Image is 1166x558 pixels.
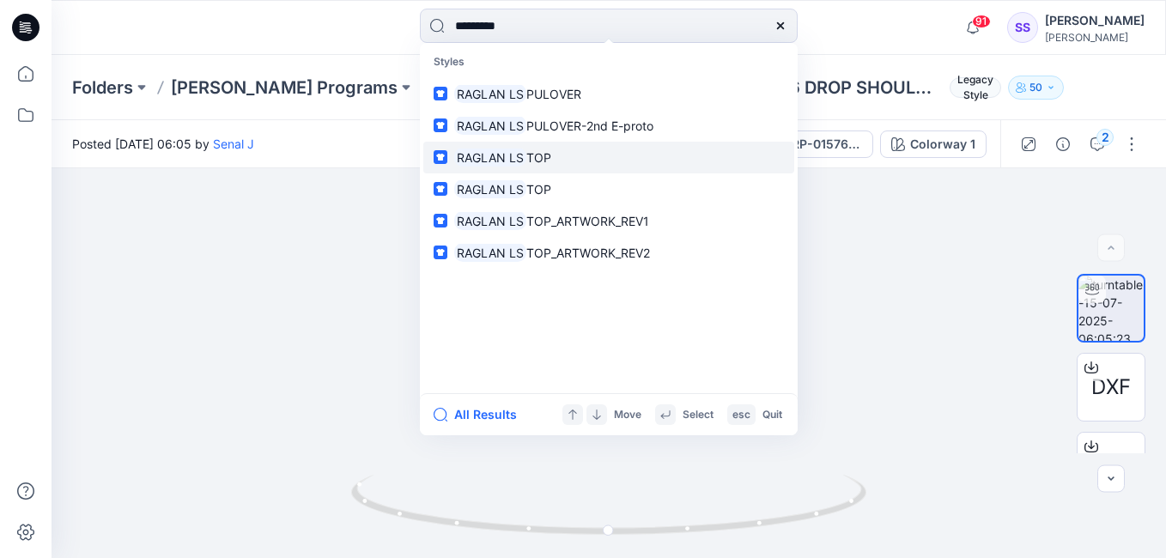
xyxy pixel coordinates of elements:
p: Select [683,406,714,424]
mark: RAGLAN LS [454,84,526,104]
span: TOP_ARTWORK_REV1 [526,214,649,228]
div: [PERSON_NAME] [1045,31,1145,44]
a: RAGLAN LSTOP_ARTWORK_REV1 [423,205,794,237]
a: RAGLAN LSTOP [423,173,794,205]
span: DXF [1091,372,1131,403]
p: Quit [762,406,782,424]
a: Senal J [213,136,254,151]
button: 50 [1008,76,1064,100]
span: PULOVER [526,87,581,101]
span: TOP [526,182,551,197]
a: RAGLAN LSTOP_ARTWORK_REV2 [423,237,794,269]
div: 2 [1096,129,1114,146]
mark: RAGLAN LS [454,179,526,199]
button: Details [1049,130,1077,158]
img: turntable-15-07-2025-06:05:23 [1078,276,1144,341]
button: Legacy Style [943,76,1001,100]
div: SS [1007,12,1038,43]
div: GRP-01576 DROP SHOULDER TEE AND BOXER SET_DEV_REV1 [783,135,862,154]
span: Posted [DATE] 06:05 by [72,135,254,153]
a: RAGLAN LSTOP [423,142,794,173]
p: 50 [1029,78,1042,97]
mark: RAGLAN LS [454,148,526,167]
mark: RAGLAN LS [454,243,526,263]
span: Legacy Style [950,77,1001,98]
button: 2 [1084,130,1111,158]
a: Folders [72,76,133,100]
p: Styles [423,46,794,78]
mark: RAGLAN LS [454,116,526,136]
span: TOP_ARTWORK_REV2 [526,246,650,260]
p: GRP-01576 DROP SHOULDER TEE AND BOXER SET_DEV_REV1 [708,76,944,100]
a: RAGLAN LSPULOVER-2nd E-proto [423,110,794,142]
div: [PERSON_NAME] [1045,10,1145,31]
span: 91 [972,15,991,28]
button: Colorway 1 [880,130,987,158]
a: RAGLAN LSPULOVER [423,78,794,110]
button: GRP-01576 DROP SHOULDER TEE AND BOXER SET_DEV_REV1 [753,130,873,158]
span: RUL [1091,451,1132,482]
span: PULOVER-2nd E-proto [526,118,653,133]
mark: RAGLAN LS [454,211,526,231]
p: Move [614,406,641,424]
p: esc [732,406,750,424]
button: All Results [434,404,528,425]
div: Colorway 1 [910,135,975,154]
a: [PERSON_NAME] Programs [171,76,398,100]
span: TOP [526,150,551,165]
